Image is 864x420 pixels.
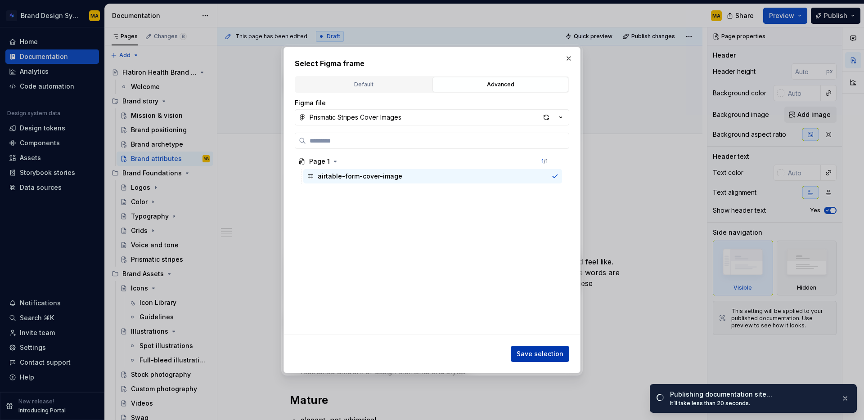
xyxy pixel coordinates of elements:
[670,390,834,399] div: Publishing documentation site…
[295,98,326,107] label: Figma file
[310,113,401,122] div: Prismatic Stripes Cover Images
[511,346,569,362] button: Save selection
[517,349,563,358] span: Save selection
[541,158,548,165] div: / 1
[436,80,565,89] div: Advanced
[309,157,330,166] div: Page 1
[299,80,428,89] div: Default
[318,172,402,181] div: airtable-form-cover-image
[295,109,569,125] button: Prismatic Stripes Cover Images
[670,400,834,407] div: It’ll take less than 20 seconds.
[295,58,569,69] h2: Select Figma frame
[541,158,544,165] span: 1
